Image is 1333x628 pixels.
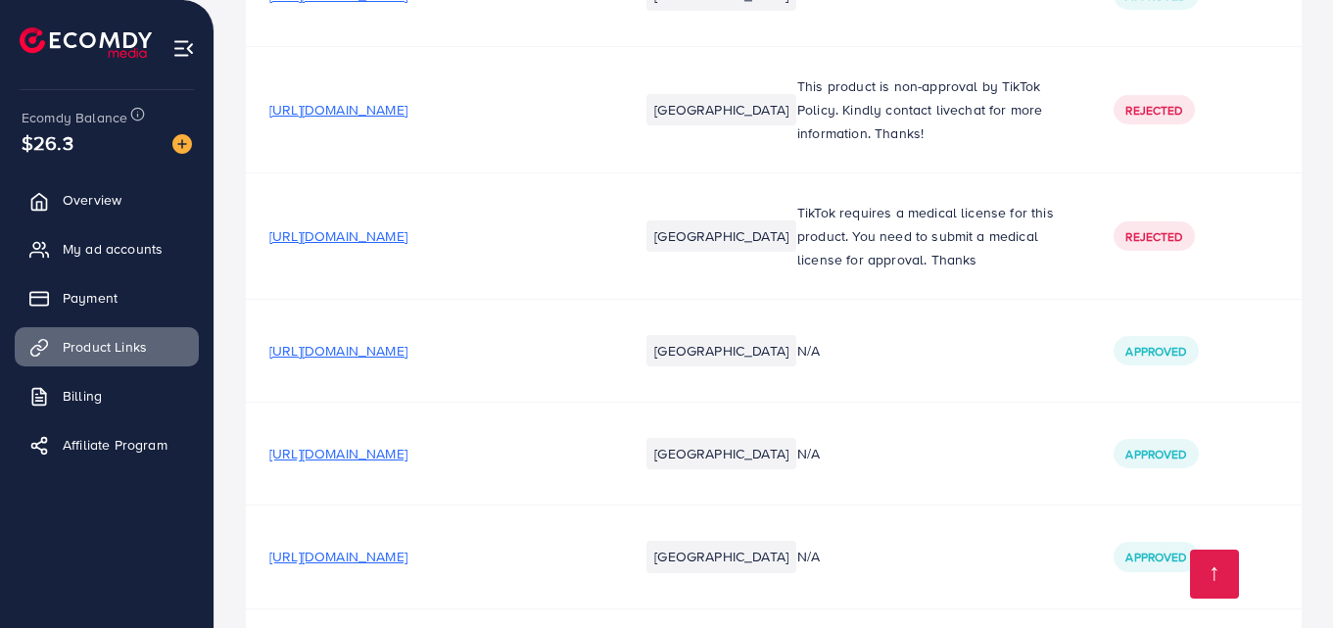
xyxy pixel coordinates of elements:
span: My ad accounts [63,239,163,259]
span: Approved [1125,446,1186,462]
span: Rejected [1125,228,1182,245]
a: Affiliate Program [15,425,199,464]
span: [URL][DOMAIN_NAME] [269,444,407,463]
span: Approved [1125,549,1186,565]
img: menu [172,37,195,60]
span: [URL][DOMAIN_NAME] [269,341,407,361]
span: [URL][DOMAIN_NAME] [269,226,407,246]
span: N/A [797,444,820,463]
span: Product Links [63,337,147,357]
li: [GEOGRAPHIC_DATA] [646,220,796,252]
span: Affiliate Program [63,435,167,455]
a: Product Links [15,327,199,366]
li: [GEOGRAPHIC_DATA] [646,335,796,366]
a: Payment [15,278,199,317]
span: [URL][DOMAIN_NAME] [269,547,407,566]
a: My ad accounts [15,229,199,268]
span: $26.3 [21,114,74,172]
span: [URL][DOMAIN_NAME] [269,100,407,120]
span: Approved [1125,343,1186,360]
a: Overview [15,180,199,219]
iframe: Chat [1250,540,1318,613]
span: Rejected [1125,102,1182,119]
img: image [172,134,192,154]
span: Ecomdy Balance [22,108,127,127]
a: Billing [15,376,199,415]
span: Billing [63,386,102,406]
span: N/A [797,341,820,361]
img: logo [20,27,152,58]
p: This product is non-approval by TikTok Policy. Kindly contact livechat for more information. Thanks! [797,74,1067,145]
li: [GEOGRAPHIC_DATA] [646,94,796,125]
p: TikTok requires a medical license for this product. You need to submit a medical license for appr... [797,201,1067,271]
span: N/A [797,547,820,566]
li: [GEOGRAPHIC_DATA] [646,438,796,469]
li: [GEOGRAPHIC_DATA] [646,541,796,572]
span: Overview [63,190,121,210]
span: Payment [63,288,118,308]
